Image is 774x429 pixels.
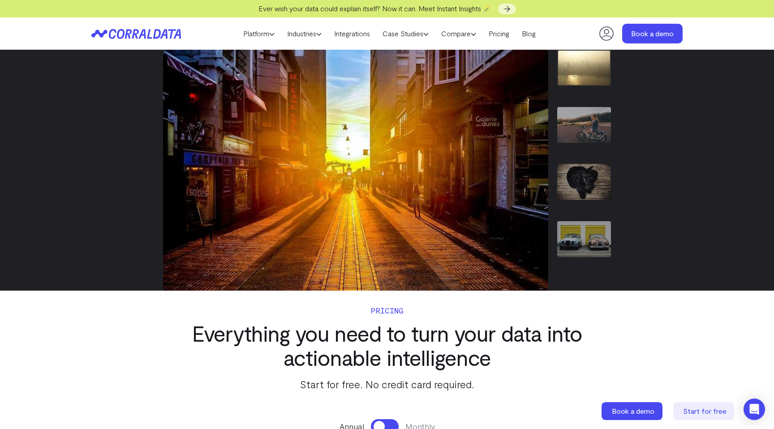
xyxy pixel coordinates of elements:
[328,27,376,40] a: Integrations
[178,376,596,392] p: Start for free. No credit card required.
[683,407,727,415] span: Start for free
[612,407,654,415] span: Book a demo
[258,4,492,13] span: Ever wish your data could explain itself? Now it can. Meet Instant Insights 🪄
[557,107,611,160] div: 2 / 7
[744,399,765,420] div: Open Intercom Messenger
[557,164,611,217] div: 3 / 7
[376,27,435,40] a: Case Studies
[435,27,482,40] a: Compare
[163,50,548,291] div: 1 / 7
[622,24,683,43] a: Book a demo
[281,27,328,40] a: Industries
[557,50,611,103] div: 1 / 7
[178,321,596,369] h3: Everything you need to turn your data into actionable intelligence
[482,27,516,40] a: Pricing
[673,402,736,420] a: Start for free
[516,27,542,40] a: Blog
[557,221,611,274] div: 4 / 7
[237,27,281,40] a: Platform
[602,402,664,420] a: Book a demo
[178,304,596,317] p: Pricing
